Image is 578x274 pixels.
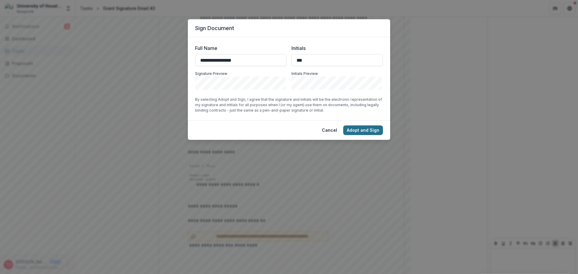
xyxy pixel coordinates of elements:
button: Adopt and Sign [343,125,383,135]
p: By selecting Adopt and Sign, I agree that the signature and initials will be the electronic repre... [195,97,383,113]
p: Signature Preview [195,71,287,76]
header: Sign Document [188,19,390,37]
label: Full Name [195,45,283,52]
button: Cancel [318,125,341,135]
p: Initials Preview [291,71,383,76]
label: Initials [291,45,379,52]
